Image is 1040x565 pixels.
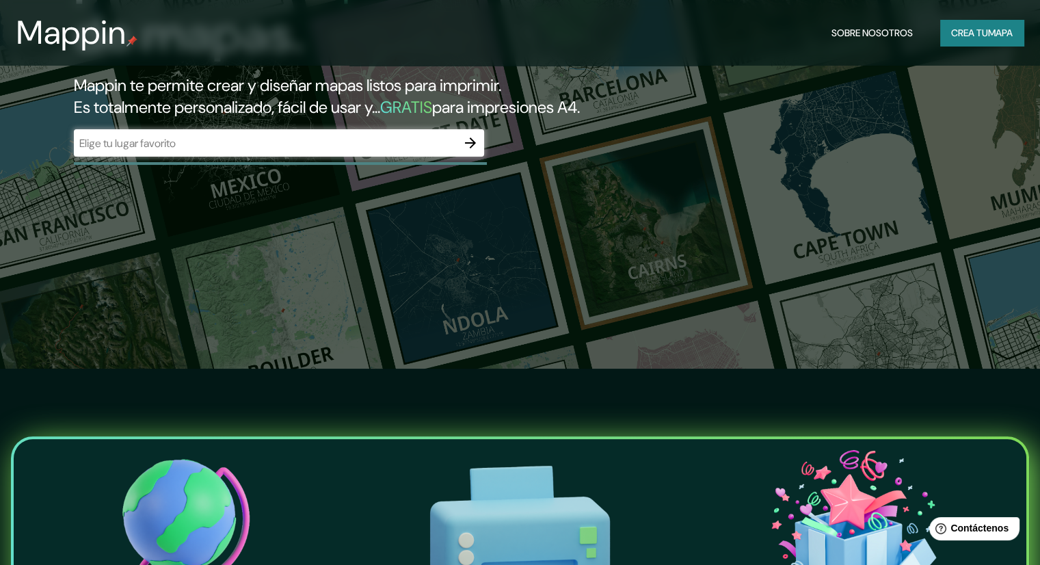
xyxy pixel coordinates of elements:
img: pin de mapeo [126,36,137,47]
input: Elige tu lugar favorito [74,135,457,151]
iframe: Lanzador de widgets de ayuda [918,512,1025,550]
font: GRATIS [380,96,432,118]
font: Sobre nosotros [831,27,913,39]
font: Mappin [16,11,126,54]
font: para impresiones A4. [432,96,580,118]
font: Mappin te permite crear y diseñar mapas listos para imprimir. [74,75,501,96]
button: Crea tumapa [940,20,1024,46]
font: Es totalmente personalizado, fácil de usar y... [74,96,380,118]
font: Crea tu [951,27,988,39]
font: mapa [988,27,1013,39]
button: Sobre nosotros [826,20,918,46]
